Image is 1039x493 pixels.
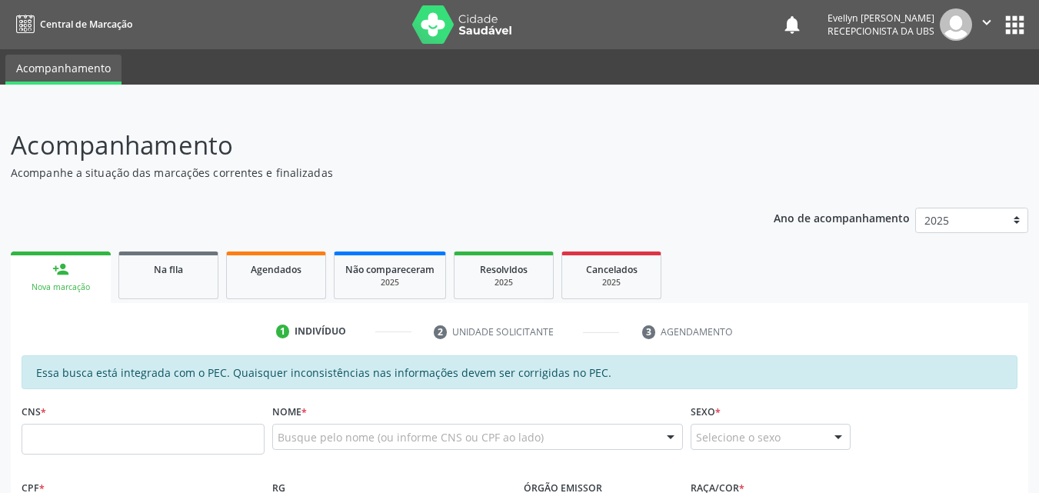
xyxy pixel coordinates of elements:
span: Selecione o sexo [696,429,781,445]
span: Não compareceram [345,263,435,276]
span: Cancelados [586,263,638,276]
img: img [940,8,972,41]
div: Nova marcação [22,281,100,293]
div: Indivíduo [295,325,346,338]
div: Essa busca está integrada com o PEC. Quaisquer inconsistências nas informações devem ser corrigid... [22,355,1017,389]
div: 2025 [345,277,435,288]
span: Na fila [154,263,183,276]
div: 2025 [465,277,542,288]
label: Sexo [691,400,721,424]
span: Recepcionista da UBS [828,25,934,38]
span: Resolvidos [480,263,528,276]
label: CNS [22,400,46,424]
div: Evellyn [PERSON_NAME] [828,12,934,25]
a: Acompanhamento [5,55,122,85]
a: Central de Marcação [11,12,132,37]
span: Busque pelo nome (ou informe CNS ou CPF ao lado) [278,429,544,445]
p: Acompanhe a situação das marcações correntes e finalizadas [11,165,723,181]
div: 2025 [573,277,650,288]
p: Acompanhamento [11,126,723,165]
button: apps [1001,12,1028,38]
i:  [978,14,995,31]
button:  [972,8,1001,41]
button: notifications [781,14,803,35]
p: Ano de acompanhamento [774,208,910,227]
div: 1 [276,325,290,338]
span: Central de Marcação [40,18,132,31]
div: person_add [52,261,69,278]
span: Agendados [251,263,301,276]
label: Nome [272,400,307,424]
